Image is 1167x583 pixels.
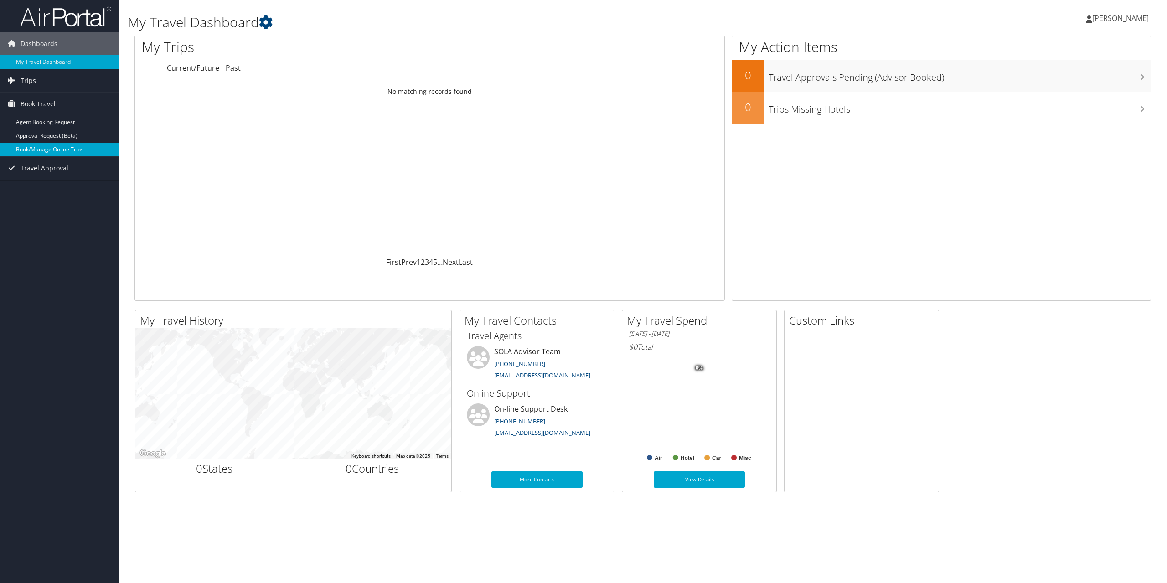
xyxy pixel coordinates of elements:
h2: My Travel History [140,313,451,328]
span: Book Travel [21,93,56,115]
a: Current/Future [167,63,219,73]
span: Map data ©2025 [396,454,430,459]
text: Misc [739,455,751,461]
a: First [386,257,401,267]
h3: Travel Agents [467,330,607,342]
a: 0Trips Missing Hotels [732,92,1151,124]
h2: My Travel Spend [627,313,776,328]
h1: My Action Items [732,37,1151,57]
h2: My Travel Contacts [465,313,614,328]
text: Air [655,455,662,461]
a: 0Travel Approvals Pending (Advisor Booked) [732,60,1151,92]
h3: Online Support [467,387,607,400]
span: … [437,257,443,267]
a: 5 [433,257,437,267]
a: 4 [429,257,433,267]
h2: 0 [732,67,764,83]
h6: [DATE] - [DATE] [629,330,769,338]
text: Car [712,455,721,461]
td: No matching records found [135,83,724,100]
h3: Travel Approvals Pending (Advisor Booked) [769,67,1151,84]
h3: Trips Missing Hotels [769,98,1151,116]
button: Keyboard shortcuts [351,453,391,459]
a: Open this area in Google Maps (opens a new window) [138,448,168,459]
a: [EMAIL_ADDRESS][DOMAIN_NAME] [494,428,590,437]
li: SOLA Advisor Team [462,346,612,383]
a: Prev [401,257,417,267]
a: Terms (opens in new tab) [436,454,449,459]
h6: Total [629,342,769,352]
text: Hotel [681,455,694,461]
a: Past [226,63,241,73]
h2: Custom Links [789,313,939,328]
a: More Contacts [491,471,583,488]
span: Travel Approval [21,157,68,180]
a: [EMAIL_ADDRESS][DOMAIN_NAME] [494,371,590,379]
span: $0 [629,342,637,352]
a: View Details [654,471,745,488]
span: Dashboards [21,32,57,55]
span: 0 [346,461,352,476]
a: 3 [425,257,429,267]
span: Trips [21,69,36,92]
a: 1 [417,257,421,267]
h2: 0 [732,99,764,115]
a: [PHONE_NUMBER] [494,417,545,425]
a: [PHONE_NUMBER] [494,360,545,368]
span: [PERSON_NAME] [1092,13,1149,23]
h2: States [142,461,287,476]
h1: My Travel Dashboard [128,13,815,32]
a: [PERSON_NAME] [1086,5,1158,32]
a: 2 [421,257,425,267]
a: Last [459,257,473,267]
h1: My Trips [142,37,472,57]
img: Google [138,448,168,459]
img: airportal-logo.png [20,6,111,27]
h2: Countries [300,461,445,476]
li: On-line Support Desk [462,403,612,441]
a: Next [443,257,459,267]
tspan: 0% [696,366,703,371]
span: 0 [196,461,202,476]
